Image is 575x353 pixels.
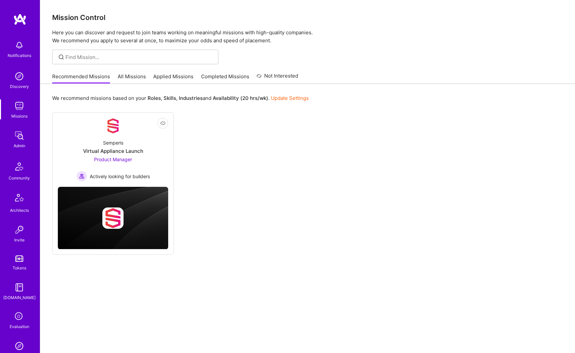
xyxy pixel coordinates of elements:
a: Company LogoSemperisVirtual Appliance LaunchProduct Manager Actively looking for buildersActively... [58,118,168,181]
input: Find Mission... [65,54,213,61]
div: Tokens [13,264,26,271]
img: logo [13,13,27,25]
a: Not Interested [257,72,298,84]
a: All Missions [118,73,146,84]
i: icon SearchGrey [57,53,65,61]
b: Industries [179,95,203,101]
div: Missions [11,113,28,120]
span: Product Manager [94,157,132,162]
img: Company logo [102,207,124,229]
img: Community [11,159,27,175]
img: Actively looking for builders [76,171,87,181]
img: Architects [11,191,27,207]
div: Notifications [8,52,31,59]
img: bell [13,39,26,52]
div: Semperis [103,139,123,146]
img: discovery [13,70,26,83]
img: guide book [13,281,26,294]
div: Invite [14,236,25,243]
img: Company Logo [105,118,121,134]
b: Skills [164,95,176,101]
p: We recommend missions based on your , , and . [52,95,309,102]
div: [DOMAIN_NAME] [3,294,36,301]
div: Admin [14,142,25,149]
span: Actively looking for builders [90,173,150,180]
a: Recommended Missions [52,73,110,84]
h3: Mission Control [52,13,563,22]
p: Here you can discover and request to join teams working on meaningful missions with high-quality ... [52,29,563,45]
i: icon EyeClosed [160,121,166,126]
img: tokens [15,255,23,262]
img: Invite [13,223,26,236]
div: Evaluation [10,323,29,330]
b: Availability (20 hrs/wk) [213,95,268,101]
i: icon SelectionTeam [13,310,26,323]
div: Discovery [10,83,29,90]
img: teamwork [13,99,26,113]
div: Virtual Appliance Launch [83,148,143,155]
b: Roles [148,95,161,101]
img: Admin Search [13,339,26,353]
a: Completed Missions [201,73,249,84]
a: Applied Missions [153,73,193,84]
img: cover [58,187,168,249]
img: admin teamwork [13,129,26,142]
div: Community [9,175,30,181]
a: Update Settings [271,95,309,101]
div: Architects [10,207,29,214]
